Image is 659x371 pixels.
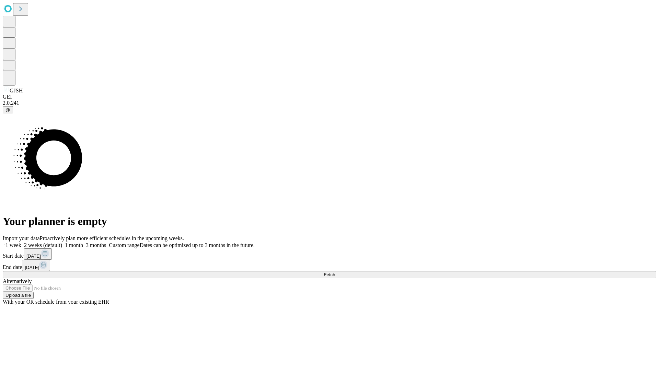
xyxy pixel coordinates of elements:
button: [DATE] [22,260,50,271]
span: @ [5,107,10,112]
span: GJSH [10,88,23,93]
span: Import your data [3,235,40,241]
div: Start date [3,248,656,260]
button: @ [3,106,13,113]
span: 2 weeks (default) [24,242,62,248]
span: Proactively plan more efficient schedules in the upcoming weeks. [40,235,184,241]
span: 3 months [86,242,106,248]
span: [DATE] [25,265,39,270]
button: Fetch [3,271,656,278]
span: With your OR schedule from your existing EHR [3,299,109,305]
span: Dates can be optimized up to 3 months in the future. [140,242,255,248]
span: Alternatively [3,278,32,284]
span: 1 week [5,242,21,248]
h1: Your planner is empty [3,215,656,228]
div: End date [3,260,656,271]
span: Custom range [109,242,139,248]
span: [DATE] [26,254,41,259]
div: GEI [3,94,656,100]
div: 2.0.241 [3,100,656,106]
span: 1 month [65,242,83,248]
button: [DATE] [24,248,52,260]
span: Fetch [324,272,335,277]
button: Upload a file [3,292,34,299]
